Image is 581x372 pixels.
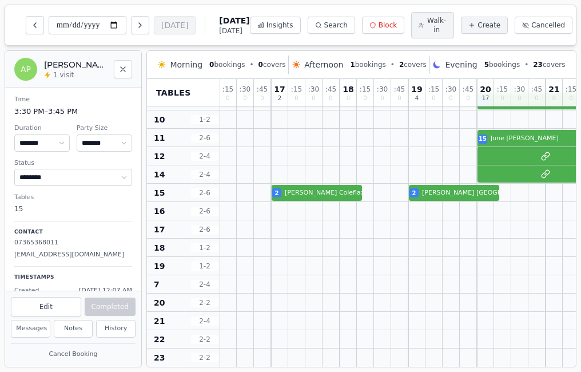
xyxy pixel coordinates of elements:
[209,60,245,69] span: bookings
[500,96,504,101] span: 0
[54,320,93,338] button: Notes
[77,124,132,133] dt: Party Size
[154,114,165,125] span: 10
[482,96,490,101] span: 17
[260,96,264,101] span: 0
[191,280,218,289] span: 2 - 4
[343,85,353,93] span: 18
[219,15,249,26] span: [DATE]
[518,96,521,101] span: 0
[350,60,385,69] span: bookings
[154,205,165,217] span: 16
[477,21,500,30] span: Create
[14,106,132,117] dd: 3:30 PM – 3:45 PM
[480,85,491,93] span: 20
[258,61,263,69] span: 0
[552,96,556,101] span: 0
[445,86,456,93] span: : 30
[226,96,229,101] span: 0
[415,96,419,101] span: 4
[79,286,132,296] span: [DATE] 12:07 AM
[312,96,315,101] span: 0
[154,132,165,144] span: 11
[154,260,165,272] span: 19
[250,17,301,34] button: Insights
[191,335,218,344] span: 2 - 2
[566,86,576,93] span: : 15
[347,96,350,101] span: 0
[461,17,508,34] button: Create
[463,86,473,93] span: : 45
[391,60,395,69] span: •
[154,352,165,363] span: 23
[399,60,427,69] span: covers
[154,242,165,254] span: 18
[350,61,355,69] span: 1
[154,224,165,235] span: 17
[11,347,136,362] button: Cancel Booking
[191,170,218,179] span: 2 - 4
[131,16,149,34] button: Next day
[497,86,508,93] span: : 15
[191,243,218,252] span: 1 - 2
[114,60,132,78] button: Close
[379,21,397,30] span: Block
[531,86,542,93] span: : 45
[449,96,452,101] span: 0
[548,85,559,93] span: 21
[569,96,572,101] span: 0
[154,297,165,308] span: 20
[377,86,388,93] span: : 30
[191,262,218,271] span: 1 - 2
[531,21,565,30] span: Cancelled
[278,96,281,101] span: 2
[445,59,477,70] span: Evening
[324,21,348,30] span: Search
[329,96,332,101] span: 0
[399,61,404,69] span: 2
[524,60,528,69] span: •
[325,86,336,93] span: : 45
[285,188,364,198] span: [PERSON_NAME] Coleflax
[191,133,218,143] span: 2 - 6
[535,96,538,101] span: 0
[191,115,218,124] span: 1 - 2
[291,86,302,93] span: : 15
[411,85,422,93] span: 19
[394,86,405,93] span: : 45
[14,238,132,248] p: 07365368011
[308,17,355,34] button: Search
[222,86,233,93] span: : 15
[411,12,454,38] button: Walk-in
[243,96,246,101] span: 0
[191,152,218,161] span: 2 - 4
[191,225,218,234] span: 2 - 6
[422,188,543,198] span: [PERSON_NAME] [GEOGRAPHIC_DATA]
[209,61,214,69] span: 0
[14,95,132,105] dt: Time
[432,96,435,101] span: 0
[53,70,74,80] span: 1 visit
[412,189,416,197] span: 2
[304,59,343,70] span: Afternoon
[362,17,404,34] button: Block
[14,228,132,236] p: Contact
[14,159,132,168] dt: Status
[295,96,298,101] span: 0
[14,193,132,203] dt: Tables
[191,207,218,216] span: 2 - 6
[44,59,107,70] h2: [PERSON_NAME] [PERSON_NAME]
[96,320,136,338] button: History
[170,59,202,70] span: Morning
[266,21,293,30] span: Insights
[191,188,218,197] span: 2 - 6
[274,85,285,93] span: 17
[191,316,218,326] span: 2 - 4
[428,86,439,93] span: : 15
[154,187,165,199] span: 15
[479,134,487,143] span: 15
[154,334,165,345] span: 22
[258,60,286,69] span: covers
[397,96,401,101] span: 0
[14,286,39,296] span: Created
